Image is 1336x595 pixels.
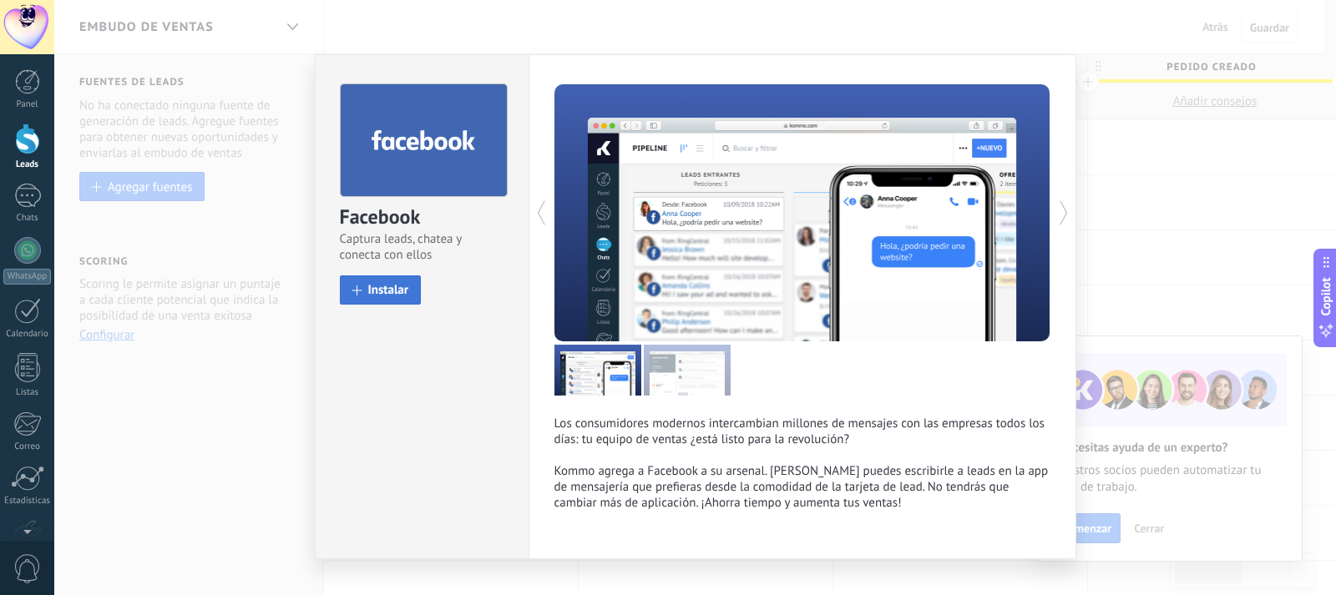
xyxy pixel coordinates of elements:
[368,284,409,296] span: Instalar
[554,345,641,396] img: kommo_facebook_tour_1_es.png
[340,275,422,305] button: Instalar
[3,329,52,340] div: Calendario
[3,441,52,452] div: Correo
[3,213,52,224] div: Chats
[3,496,52,507] div: Estadísticas
[554,416,1050,511] p: Los consumidores modernos intercambian millones de mensajes con las empresas todos los días: tu e...
[3,99,52,110] div: Panel
[3,269,51,285] div: WhatsApp
[3,387,52,398] div: Listas
[1318,277,1334,315] span: Copilot
[644,345,731,396] img: kommo_facebook_tour_2_es.png
[340,204,504,231] div: Facebook
[340,231,504,263] span: Captura leads, chatea y conecta con ellos
[3,159,52,170] div: Leads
